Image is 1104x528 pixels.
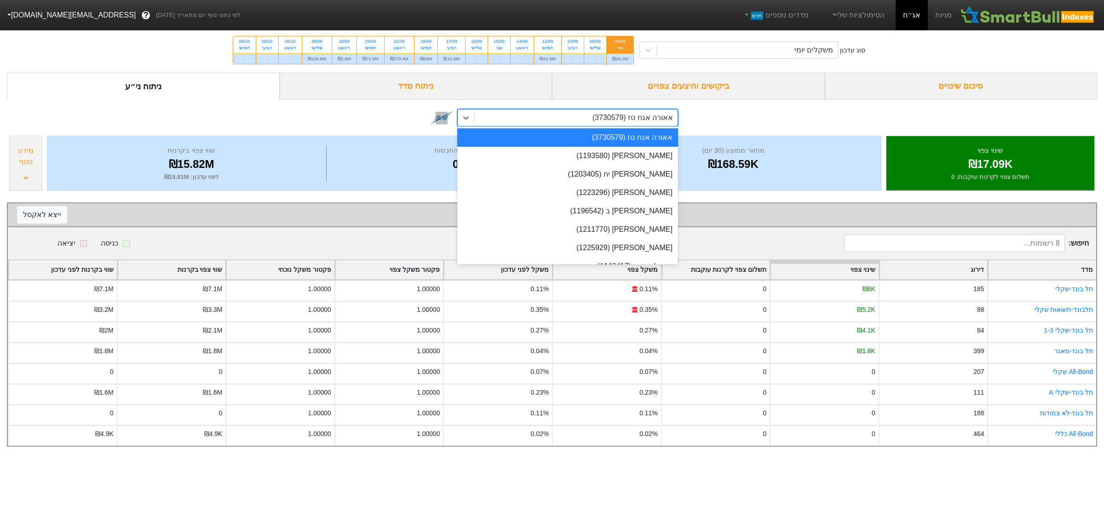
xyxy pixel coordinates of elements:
[531,326,549,335] div: 0.27%
[338,38,351,45] div: 28/09
[562,53,584,64] div: -
[203,284,222,294] div: ₪7.1M
[362,45,379,51] div: חמישי
[308,367,331,377] div: 1.00000
[457,165,678,184] div: [PERSON_NAME] יח (1203405)
[763,388,766,397] div: 0
[329,156,592,172] div: 0.1
[898,172,1083,182] div: תשלום צפוי לקרנות עוקבות : 0
[144,9,149,22] span: ?
[457,220,678,239] div: [PERSON_NAME] (1211770)
[516,38,528,45] div: 14/09
[362,38,379,45] div: 25/09
[862,284,875,294] div: ₪6K
[390,38,408,45] div: 21/09
[94,346,114,356] div: ₪1.8M
[417,367,440,377] div: 1.00000
[597,156,869,172] div: ₪168.59K
[872,388,875,397] div: 0
[973,284,984,294] div: 185
[101,238,118,249] div: כניסה
[739,6,812,24] a: מדדים נוספיםחדש
[639,346,657,356] div: 0.04%
[203,388,222,397] div: ₪1.6M
[988,260,1096,279] div: Toggle SortBy
[457,239,678,257] div: [PERSON_NAME] (1225929)
[308,326,331,335] div: 1.00000
[308,346,331,356] div: 1.00000
[99,326,113,335] div: ₪2M
[977,305,984,315] div: 88
[457,128,678,147] div: אאורה אגח טז (3730579)
[59,145,324,156] div: שווי צפוי בקרנות
[329,145,592,156] div: מספר ימי התכסות
[443,38,460,45] div: 17/09
[417,429,440,439] div: 1.00000
[639,305,657,315] div: 0.35%
[256,53,278,64] div: -
[94,388,114,397] div: ₪1.6M
[857,326,875,335] div: ₪4.1K
[531,346,549,356] div: 0.04%
[973,367,984,377] div: 207
[262,45,273,51] div: רביעי
[607,53,634,64] div: ₪16.2M
[872,429,875,439] div: 0
[94,305,114,315] div: ₪3.2M
[417,346,440,356] div: 1.00000
[203,305,222,315] div: ₪3.3M
[973,429,984,439] div: 464
[857,346,875,356] div: ₪1.8K
[959,6,1097,24] img: SmartBull
[872,408,875,418] div: 0
[203,326,222,335] div: ₪2.1M
[203,346,222,356] div: ₪1.8M
[332,53,356,64] div: ₪1.8M
[552,73,825,100] div: ביקושים והיצעים צפויים
[751,11,763,20] span: חדש
[12,145,40,167] div: מידע נוסף
[430,106,454,130] img: tase link
[553,260,661,279] div: Toggle SortBy
[17,208,1087,222] div: שינוי צפוי לפי מדד
[308,38,326,45] div: 30/09
[1054,347,1093,355] a: תל בונד-מאגר
[531,284,549,294] div: 0.11%
[444,260,552,279] div: Toggle SortBy
[763,326,766,335] div: 0
[457,147,678,165] div: [PERSON_NAME] (1193580)
[338,45,351,51] div: ראשון
[357,53,384,64] div: ₪71.6M
[110,367,114,377] div: 0
[763,367,766,377] div: 0
[977,326,984,335] div: 84
[590,45,601,51] div: שלישי
[825,73,1098,100] div: סיכום שינויים
[417,408,440,418] div: 1.00000
[516,45,528,51] div: ראשון
[466,53,488,64] div: -
[279,53,302,64] div: -
[471,38,482,45] div: 16/09
[118,260,226,279] div: Toggle SortBy
[1044,327,1093,334] a: תל בונד-שקלי 1-3
[592,112,673,123] div: אאורה אגח טז (3730579)
[335,260,443,279] div: Toggle SortBy
[763,284,766,294] div: 0
[763,429,766,439] div: 0
[494,45,505,51] div: שני
[233,53,256,64] div: -
[239,38,250,45] div: 09/10
[488,53,510,64] div: -
[1035,306,1093,313] a: תלבונד-תשואות שקלי
[308,388,331,397] div: 1.00000
[417,326,440,335] div: 1.00000
[420,45,432,51] div: חמישי
[973,408,984,418] div: 188
[308,408,331,418] div: 1.00000
[443,45,460,51] div: רביעי
[385,53,414,64] div: ₪273.4M
[110,408,114,418] div: 0
[844,235,1089,252] span: חיפוש :
[308,45,326,51] div: שלישי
